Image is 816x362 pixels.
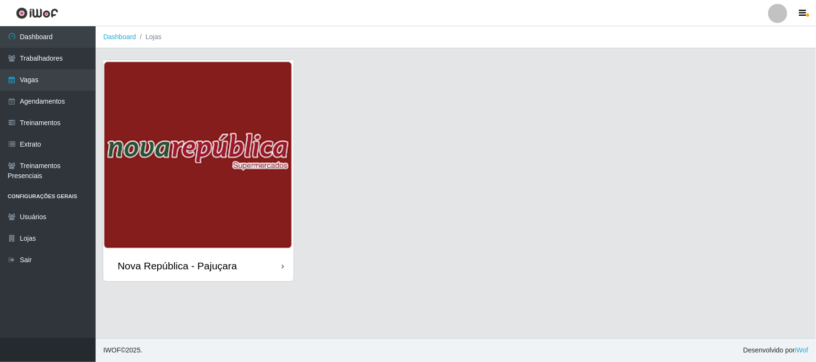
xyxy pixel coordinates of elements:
img: CoreUI Logo [16,7,58,19]
span: © 2025 . [103,345,142,355]
a: Nova República - Pajuçara [103,60,294,281]
a: iWof [795,346,808,354]
a: Dashboard [103,33,136,41]
img: cardImg [103,60,294,250]
span: Desenvolvido por [743,345,808,355]
nav: breadcrumb [96,26,816,48]
div: Nova República - Pajuçara [118,260,237,272]
span: IWOF [103,346,121,354]
li: Lojas [136,32,162,42]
